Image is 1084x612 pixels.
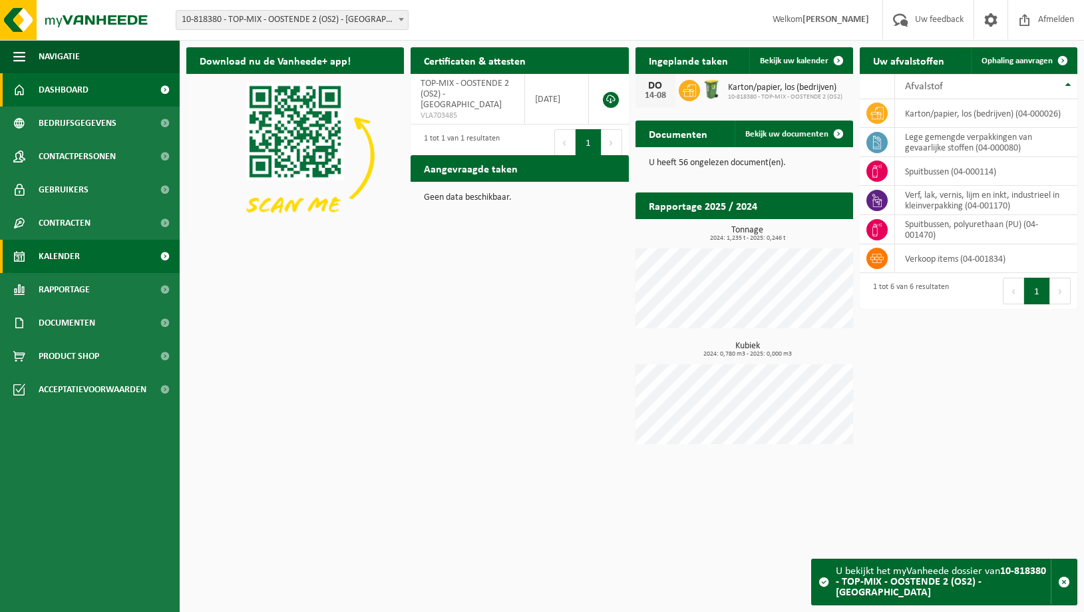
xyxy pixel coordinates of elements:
[1050,278,1071,304] button: Next
[39,273,90,306] span: Rapportage
[760,57,828,65] span: Bekijk uw kalender
[421,111,514,121] span: VLA703485
[971,47,1076,74] a: Ophaling aanvragen
[525,74,589,125] td: [DATE]
[39,173,89,206] span: Gebruikers
[176,11,408,29] span: 10-818380 - TOP-MIX - OOSTENDE 2 (OS2) - OOSTENDE
[642,351,853,358] span: 2024: 0,780 m3 - 2025: 0,000 m3
[803,15,869,25] strong: [PERSON_NAME]
[39,206,90,240] span: Contracten
[176,10,409,30] span: 10-818380 - TOP-MIX - OOSTENDE 2 (OS2) - OOSTENDE
[895,157,1077,186] td: spuitbussen (04-000114)
[39,40,80,73] span: Navigatie
[642,226,853,242] h3: Tonnage
[39,107,116,140] span: Bedrijfsgegevens
[749,47,852,74] a: Bekijk uw kalender
[635,47,741,73] h2: Ingeplande taken
[905,81,943,92] span: Afvalstof
[642,235,853,242] span: 2024: 1,235 t - 2025: 0,246 t
[754,218,852,245] a: Bekijk rapportage
[186,74,404,237] img: Download de VHEPlus App
[836,559,1051,605] div: U bekijkt het myVanheede dossier van
[700,78,723,101] img: WB-0240-HPE-GN-50
[186,47,364,73] h2: Download nu de Vanheede+ app!
[411,47,539,73] h2: Certificaten & attesten
[39,373,146,406] span: Acceptatievoorwaarden
[728,93,842,101] span: 10-818380 - TOP-MIX - OOSTENDE 2 (OS2)
[860,47,958,73] h2: Uw afvalstoffen
[417,128,500,157] div: 1 tot 1 van 1 resultaten
[642,342,853,358] h3: Kubiek
[39,73,89,107] span: Dashboard
[1003,278,1024,304] button: Previous
[635,121,721,147] h2: Documenten
[602,129,622,156] button: Next
[735,121,852,147] a: Bekijk uw documenten
[424,193,615,202] p: Geen data beschikbaar.
[642,91,669,101] div: 14-08
[895,186,1077,215] td: verf, lak, vernis, lijm en inkt, industrieel in kleinverpakking (04-001170)
[728,83,842,93] span: Karton/papier, los (bedrijven)
[642,81,669,91] div: DO
[554,129,576,156] button: Previous
[895,99,1077,128] td: karton/papier, los (bedrijven) (04-000026)
[895,215,1077,244] td: spuitbussen, polyurethaan (PU) (04-001470)
[39,240,80,273] span: Kalender
[39,140,116,173] span: Contactpersonen
[411,155,531,181] h2: Aangevraagde taken
[745,130,828,139] span: Bekijk uw documenten
[39,306,95,340] span: Documenten
[635,192,771,218] h2: Rapportage 2025 / 2024
[866,276,949,306] div: 1 tot 6 van 6 resultaten
[576,129,602,156] button: 1
[649,158,840,168] p: U heeft 56 ongelezen document(en).
[895,128,1077,157] td: lege gemengde verpakkingen van gevaarlijke stoffen (04-000080)
[836,566,1046,598] strong: 10-818380 - TOP-MIX - OOSTENDE 2 (OS2) - [GEOGRAPHIC_DATA]
[421,79,509,110] span: TOP-MIX - OOSTENDE 2 (OS2) - [GEOGRAPHIC_DATA]
[982,57,1053,65] span: Ophaling aanvragen
[895,244,1077,273] td: verkoop items (04-001834)
[1024,278,1050,304] button: 1
[39,340,99,373] span: Product Shop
